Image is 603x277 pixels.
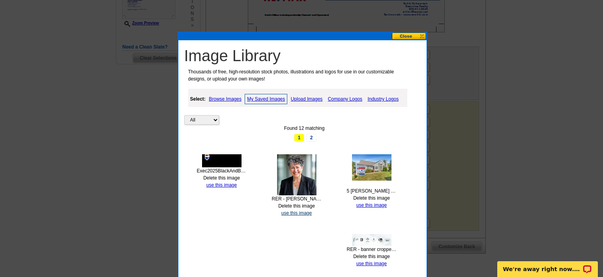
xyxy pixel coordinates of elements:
[352,234,391,246] img: thumb-66579bba71e3b.jpg
[356,261,387,266] a: use this image
[272,195,322,202] div: RER - [PERSON_NAME] 2025.jpg
[306,134,316,142] a: 2
[184,68,410,82] p: Thousands of free, high-resolution stock photos, illustrations and logos for use in our customiza...
[197,167,247,174] div: Exec2025BlackAndBlackOnClear.png
[294,134,304,142] span: 1
[278,203,315,209] a: Delete this image
[190,96,206,102] strong: Select:
[184,125,425,132] div: Found 12 matching
[207,94,243,104] a: Browse Images
[353,195,390,201] a: Delete this image
[356,202,387,208] a: use this image
[365,94,401,104] a: Industry Logos
[326,94,364,104] a: Company Logos
[289,94,325,104] a: Upload Images
[245,94,287,104] a: My Saved Images
[492,252,603,277] iframe: LiveChat chat widget
[347,187,397,195] div: 5 [PERSON_NAME] - GOING...GOING....png
[347,246,397,253] div: RER - banner cropped.jpg
[352,154,391,187] img: thumb-68d97b4089314.jpg
[281,210,312,216] a: use this image
[202,154,242,167] img: thumb-68d97b9973872.jpg
[353,254,390,259] a: Delete this image
[206,182,237,188] a: use this image
[184,46,425,65] h1: Image Library
[277,154,316,195] img: thumb-68d97b71ef723.jpg
[203,175,240,181] a: Delete this image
